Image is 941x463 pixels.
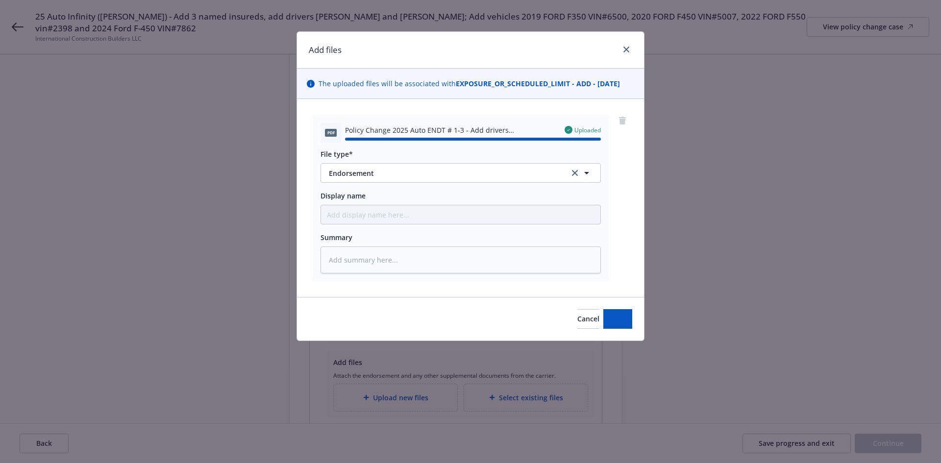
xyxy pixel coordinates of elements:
[574,126,601,134] span: Uploaded
[319,78,620,89] span: The uploaded files will be associated with
[620,44,632,55] a: close
[321,233,352,242] span: Summary
[321,149,353,159] span: File type*
[569,167,581,179] a: clear selection
[325,129,337,136] span: pdf
[456,79,620,88] strong: EXPOSURE_OR_SCHEDULED_LIMIT - ADD - [DATE]
[617,115,628,126] a: remove
[577,314,599,323] span: Cancel
[309,44,342,56] h1: Add files
[603,314,632,323] span: Add files
[321,191,366,200] span: Display name
[345,125,557,135] span: Policy Change 2025 Auto ENDT # 1-3 - Add drivers [PERSON_NAME] and [PERSON_NAME]; Add vehicles 20...
[603,309,632,329] button: Add files
[329,168,556,178] span: Endorsement
[321,205,600,224] input: Add display name here...
[321,163,601,183] button: Endorsementclear selection
[577,309,599,329] button: Cancel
